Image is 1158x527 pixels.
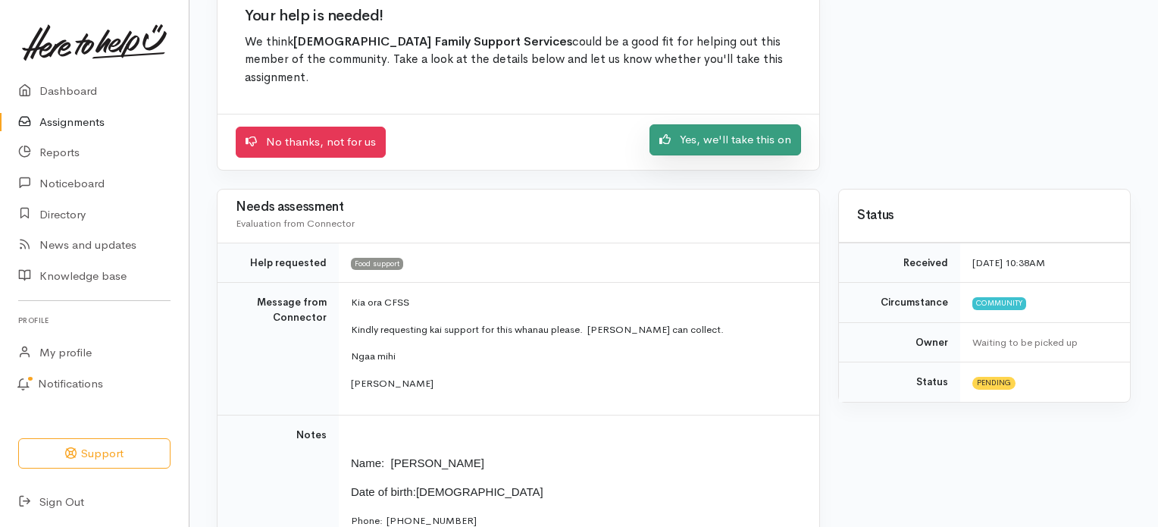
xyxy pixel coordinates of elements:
span: Name: [PERSON_NAME] [351,456,484,469]
p: Kia ora CFSS [351,295,801,310]
td: Message from Connector [218,283,339,416]
div: Waiting to be picked up [972,335,1112,350]
b: [DEMOGRAPHIC_DATA] Family Support Services [293,34,572,49]
p: [PERSON_NAME] [351,376,801,391]
span: Community [972,297,1026,309]
span: Evaluation from Connector [236,217,355,230]
time: [DATE] 10:38AM [972,256,1045,269]
p: Ngaa mihi [351,349,801,364]
span: Date of birth:[DEMOGRAPHIC_DATA] [351,485,543,498]
a: No thanks, not for us [236,127,386,158]
p: We think could be a good fit for helping out this member of the community. Take a look at the det... [245,33,792,87]
h6: Profile [18,310,171,331]
h3: Status [857,209,1112,223]
p: Kindly requesting kai support for this whanau please. [PERSON_NAME] can collect. [351,322,801,337]
span: Food support [351,258,403,270]
button: Support [18,438,171,469]
span: Pending [972,377,1016,389]
a: Yes, we'll take this on [649,124,801,155]
h2: Your help is needed! [245,8,792,24]
td: Help requested [218,243,339,283]
h3: Needs assessment [236,200,801,215]
td: Circumstance [839,283,960,323]
td: Owner [839,322,960,362]
td: Status [839,362,960,402]
td: Received [839,243,960,283]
